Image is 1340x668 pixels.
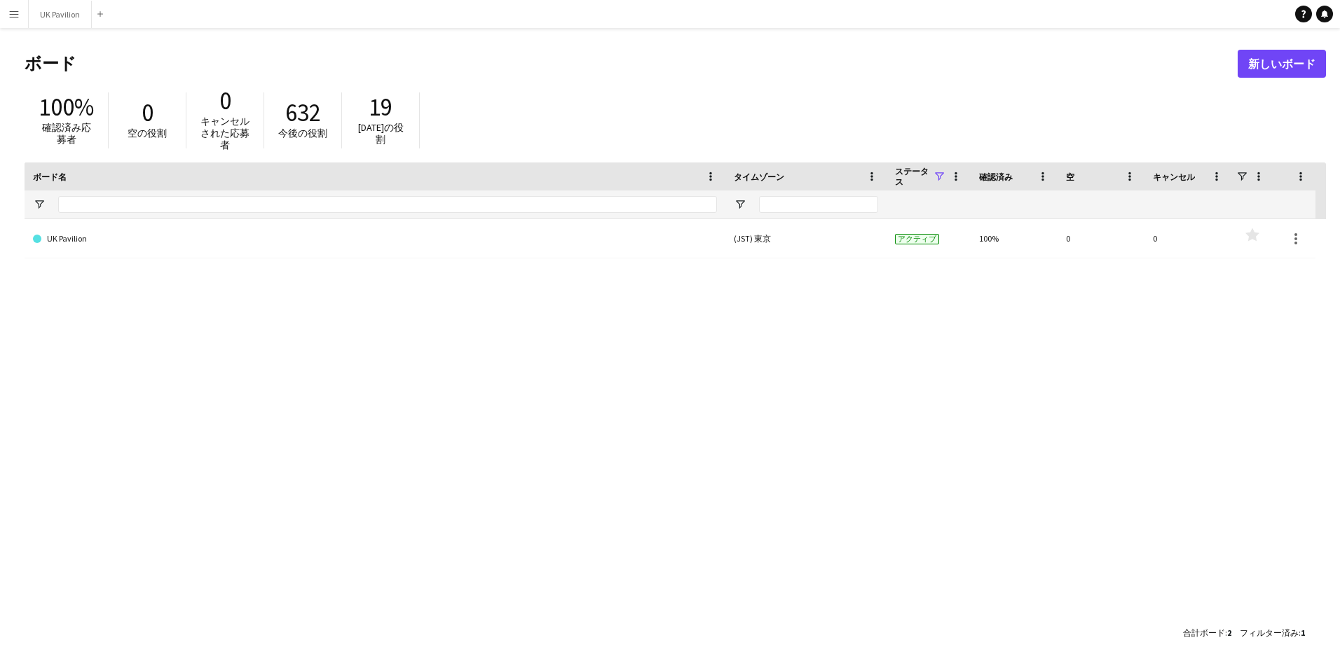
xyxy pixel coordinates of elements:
[1183,627,1225,638] span: 合計ボード
[734,172,784,182] span: タイムゾーン
[725,219,887,258] div: (JST) 東京
[33,198,46,211] button: フィルターメニューを開く
[33,219,717,258] a: UK Pavilion
[369,92,392,123] span: 19
[979,172,1013,182] span: 確認済み
[128,127,167,139] span: 空の役割
[358,121,404,146] span: [DATE]の役割
[1183,619,1231,646] div: :
[1058,219,1144,258] div: 0
[42,121,91,146] span: 確認済み応募者
[29,1,92,28] button: UK Pavilion
[734,198,746,211] button: フィルターメニューを開く
[278,127,327,139] span: 今後の役割
[1301,627,1305,638] span: 1
[971,219,1058,258] div: 100%
[58,196,717,213] input: ボード名 フィルター入力
[200,115,249,151] span: キャンセルされた応募者
[142,97,153,128] span: 0
[25,53,1238,74] h1: ボード
[1240,627,1299,638] span: フィルター済み
[33,172,67,182] span: ボード名
[219,85,231,116] span: 0
[759,196,878,213] input: タイムゾーン フィルター入力
[1238,50,1326,78] a: 新しいボード
[895,234,939,244] span: アクティブ
[895,166,933,187] span: ステータス
[1227,627,1231,638] span: 2
[1066,172,1074,182] span: 空
[39,92,94,123] span: 100%
[1240,619,1305,646] div: :
[1144,219,1231,258] div: 0
[1153,172,1195,182] span: キャンセル
[285,97,321,128] span: 632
